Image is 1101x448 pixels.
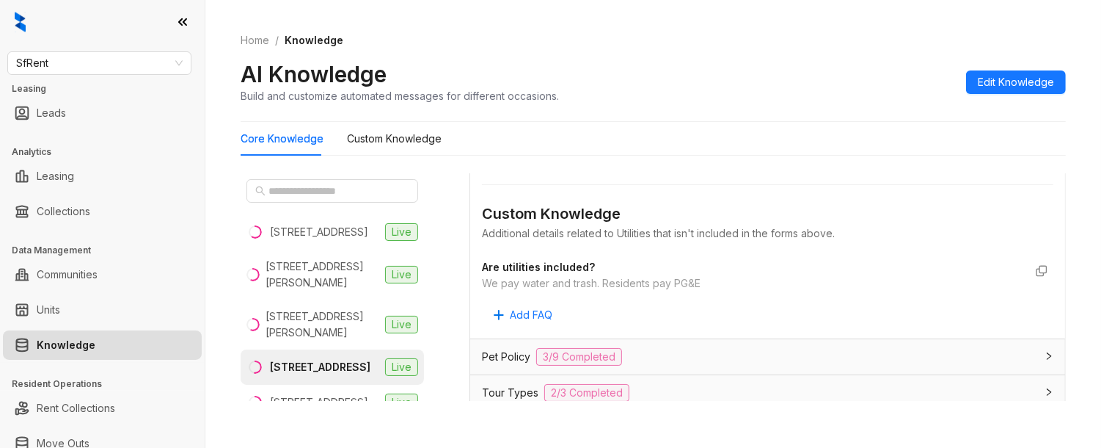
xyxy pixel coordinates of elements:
div: [STREET_ADDRESS][PERSON_NAME] [266,308,379,341]
h3: Analytics [12,145,205,159]
span: Add FAQ [510,307,552,323]
div: We pay water and trash. Residents pay PG&E [482,275,1024,292]
a: Home [238,32,272,48]
li: Leads [3,98,202,128]
div: Build and customize automated messages for different occasions. [241,88,559,104]
div: Additional details related to Utilities that isn't included in the forms above. [482,225,1053,242]
a: Leads [37,98,66,128]
span: Knowledge [285,34,343,46]
div: Pet Policy3/9 Completed [470,339,1065,375]
button: Edit Knowledge [966,71,1066,94]
span: Edit Knowledge [978,74,1054,90]
a: Communities [37,260,98,289]
span: SfRent [16,52,183,74]
div: [STREET_ADDRESS] [270,394,368,411]
img: logo [15,12,26,32]
span: collapsed [1045,352,1053,361]
span: 2/3 Completed [544,384,629,402]
h3: Leasing [12,82,205,95]
span: search [255,186,266,196]
div: [STREET_ADDRESS] [270,224,368,240]
span: collapsed [1045,388,1053,397]
span: 3/9 Completed [536,348,622,366]
span: Live [385,394,418,411]
button: Add FAQ [482,303,564,327]
span: Tour Types [482,385,538,401]
h3: Data Management [12,244,205,257]
li: Leasing [3,162,202,191]
h2: AI Knowledge [241,60,387,88]
span: Live [385,358,418,376]
a: Units [37,295,60,325]
div: Custom Knowledge [347,131,442,147]
li: Units [3,295,202,325]
a: Rent Collections [37,394,115,423]
span: Pet Policy [482,349,530,365]
strong: Are utilities included? [482,261,595,273]
span: Live [385,266,418,283]
h3: Resident Operations [12,377,205,391]
a: Knowledge [37,330,95,360]
div: [STREET_ADDRESS][PERSON_NAME] [266,259,379,291]
div: Tour Types2/3 Completed [470,375,1065,411]
li: Communities [3,260,202,289]
li: Collections [3,197,202,226]
div: Core Knowledge [241,131,323,147]
span: Live [385,223,418,241]
li: / [275,32,279,48]
a: Collections [37,197,90,226]
a: Leasing [37,162,74,191]
li: Knowledge [3,330,202,360]
div: Custom Knowledge [482,203,1053,225]
div: [STREET_ADDRESS] [270,359,370,375]
li: Rent Collections [3,394,202,423]
span: Live [385,316,418,333]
